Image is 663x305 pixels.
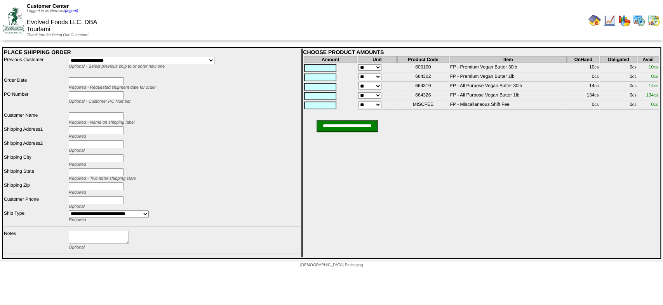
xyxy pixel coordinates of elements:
td: 0 [600,92,637,100]
span: Required - Two letter shipping state [69,176,136,181]
th: Obligated [600,56,637,63]
th: Item [450,56,567,63]
td: Shipping City [3,154,68,167]
span: CS [594,103,599,107]
th: Unit [358,56,397,63]
td: 0 [600,101,637,110]
td: FP - All Purpose Vegan Butter 1lb [450,92,567,100]
div: CHOOSE PRODUCT AMOUNTS [303,49,659,55]
span: CS [632,84,637,88]
span: Optional - Select previous ship to or enter new one [69,64,165,69]
td: 600100 [397,64,449,72]
span: Thank You for Being Our Customer! [27,33,89,37]
span: Required [69,134,86,139]
span: 0 [651,102,658,107]
span: CS [632,94,637,97]
td: FP - Miscellaneous Shift Fee [450,101,567,110]
span: CS [632,66,637,69]
td: Notes [3,230,68,250]
td: Shipping State [3,168,68,181]
span: Optional - Customer PO Number [69,99,131,104]
img: calendarprod.gif [633,14,645,26]
td: 0 [600,73,637,82]
span: Required [69,217,86,222]
a: (logout) [65,9,78,13]
td: FP - All Purpose Vegan Butter 30lb [450,82,567,91]
span: Required [69,190,86,195]
th: Product Code [397,56,449,63]
span: CS [654,94,658,97]
span: CS [632,103,637,107]
td: 664319 [397,82,449,91]
td: 664302 [397,73,449,82]
span: Required - Name on shipping label [69,120,134,125]
td: Customer Phone [3,196,68,209]
td: Order Date [3,77,68,90]
span: CS [654,66,658,69]
td: Previous Customer [3,56,68,69]
span: CS [654,103,658,107]
span: Required - Requested shipment date for order [69,85,156,90]
td: Customer Name [3,112,68,125]
td: 0 [600,64,637,72]
span: CS [594,84,599,88]
span: 14 [649,83,658,88]
span: CS [594,66,599,69]
img: calendarinout.gif [647,14,660,26]
span: Logged in as Ncrowell [27,9,78,13]
td: 0 [600,82,637,91]
td: 10 [567,64,599,72]
span: CS [632,75,637,79]
img: graph.gif [618,14,630,26]
td: 134 [567,92,599,100]
span: 134 [646,92,658,98]
span: 0 [651,74,658,79]
span: CS [594,94,599,97]
td: FP - Premium Vegan Butter 30lb [450,64,567,72]
span: CS [654,75,658,79]
span: Evolved Foods LLC. DBA Tourlami [27,19,97,33]
td: PO Number [3,91,68,104]
span: [DEMOGRAPHIC_DATA] Packaging [300,263,363,267]
img: line_graph.gif [603,14,616,26]
td: 14 [567,82,599,91]
th: Amount [304,56,357,63]
td: Shipping Address2 [3,140,68,153]
td: Shipping Zip [3,182,68,195]
span: Optional [69,204,85,209]
td: 0 [567,73,599,82]
td: Ship Type [3,210,68,223]
span: 10 [649,64,658,70]
img: home.gif [588,14,601,26]
span: Optional [69,245,85,250]
th: Avail [638,56,658,63]
td: MISCFEE [397,101,449,110]
td: 0 [567,101,599,110]
div: PLACE SHIPPING ORDER [4,49,300,55]
span: Customer Center [27,3,69,9]
td: 664326 [397,92,449,100]
span: Required [69,162,86,167]
span: Optional [69,148,85,153]
span: CS [594,75,599,79]
span: CS [654,84,658,88]
td: Shipping Address1 [3,126,68,139]
img: ZoRoCo_Logo(Green%26Foil)%20jpg.webp [3,7,24,33]
th: OnHand [567,56,599,63]
td: FP - Premium Vegan Butter 1lb [450,73,567,82]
